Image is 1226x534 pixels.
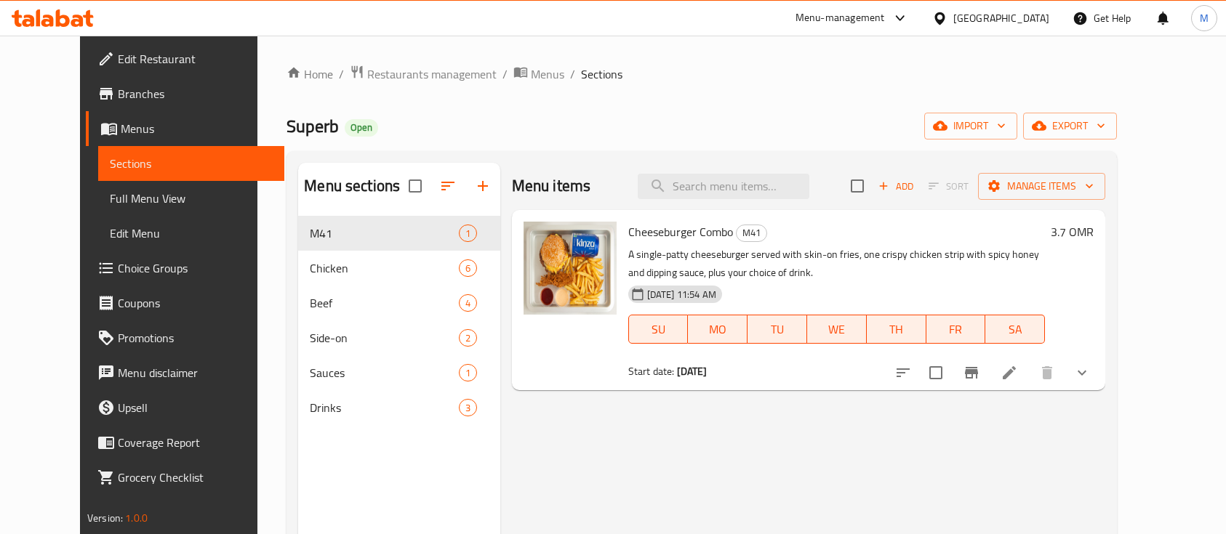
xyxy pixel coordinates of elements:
a: Grocery Checklist [86,460,285,495]
span: Restaurants management [367,65,497,83]
a: Menus [86,111,285,146]
span: Superb [287,110,339,142]
button: sort-choices [886,355,921,390]
a: Menu disclaimer [86,355,285,390]
div: items [459,329,477,347]
a: Edit Restaurant [86,41,285,76]
span: import [936,117,1006,135]
span: 2 [460,331,476,345]
nav: breadcrumb [287,65,1117,84]
span: Select to update [921,357,951,388]
button: Branch-specific-item [954,355,989,390]
span: Cheeseburger Combo [628,221,733,243]
div: Side-on2 [298,320,500,355]
button: Manage items [978,173,1105,200]
div: items [459,259,477,277]
span: Add item [873,175,919,198]
span: Sections [581,65,622,83]
span: FR [932,319,980,340]
button: SA [985,315,1045,344]
span: Menu disclaimer [118,364,273,381]
span: Sort sections [430,169,465,203]
button: import [924,113,1017,139]
li: / [570,65,575,83]
span: Select section first [919,175,978,198]
button: delete [1030,355,1065,390]
img: Cheeseburger Combo [524,222,617,315]
span: Full Menu View [110,190,273,207]
span: TU [753,319,801,340]
button: Add section [465,169,500,203]
nav: Menu sections [298,210,500,431]
div: items [459,399,477,416]
button: Add [873,175,919,198]
span: Upsell [118,399,273,416]
span: Sauces [310,364,458,381]
span: [DATE] 11:54 AM [641,288,722,302]
div: items [459,224,477,242]
svg: Show Choices [1073,364,1091,381]
a: Coverage Report [86,425,285,460]
span: SU [635,319,683,340]
span: Manage items [990,177,1094,195]
span: Menus [531,65,564,83]
span: 3 [460,401,476,415]
div: Open [345,119,378,137]
p: A single-patty cheeseburger served with skin-on fries, one crispy chicken strip with spicy honey ... [628,246,1045,282]
a: Menus [513,65,564,84]
div: Menu-management [796,9,885,27]
a: Upsell [86,390,285,425]
button: export [1023,113,1117,139]
h6: 3.7 OMR [1051,222,1094,242]
li: / [339,65,344,83]
button: show more [1065,355,1099,390]
span: Promotions [118,329,273,347]
a: Promotions [86,320,285,355]
a: Home [287,65,333,83]
div: [GEOGRAPHIC_DATA] [953,10,1049,26]
span: M41 [310,224,458,242]
span: Start date: [628,362,675,381]
div: Sauces1 [298,355,500,390]
h2: Menu items [512,175,591,197]
button: SU [628,315,689,344]
span: 6 [460,262,476,275]
a: Full Menu View [98,181,285,216]
li: / [502,65,508,83]
div: Chicken6 [298,251,500,286]
div: Beef [310,294,458,312]
span: M41 [737,224,766,241]
div: Beef4 [298,286,500,320]
span: 1 [460,366,476,380]
div: items [459,294,477,312]
span: Select all sections [400,171,430,201]
span: Sections [110,155,273,172]
div: M41 [736,224,767,242]
button: WE [807,315,867,344]
span: SA [991,319,1039,340]
span: WE [813,319,861,340]
div: Drinks [310,399,458,416]
span: Chicken [310,259,458,277]
span: export [1035,117,1105,135]
span: Choice Groups [118,259,273,277]
span: Edit Restaurant [118,50,273,68]
span: 4 [460,296,476,310]
button: TU [748,315,807,344]
span: Coupons [118,294,273,312]
div: Side-on [310,329,458,347]
span: 1 [460,227,476,240]
div: M411 [298,216,500,251]
span: Open [345,121,378,134]
span: Add [876,178,916,195]
a: Restaurants management [350,65,497,84]
span: 1.0.0 [125,509,148,527]
a: Branches [86,76,285,111]
span: Edit Menu [110,224,273,242]
button: FR [926,315,986,344]
span: Grocery Checklist [118,469,273,486]
input: search [638,174,809,199]
a: Sections [98,146,285,181]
